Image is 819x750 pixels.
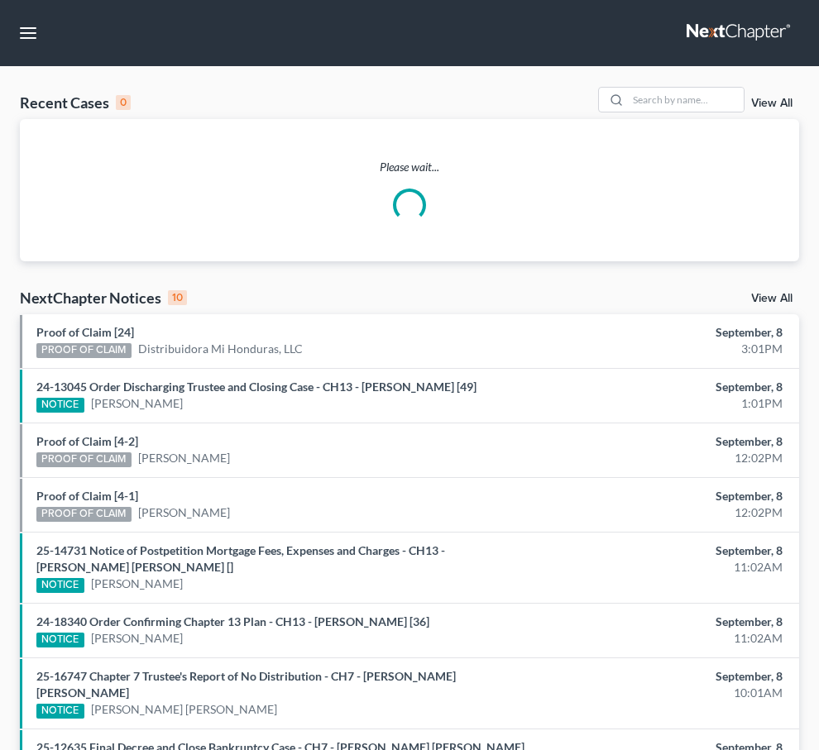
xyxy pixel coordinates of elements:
[545,559,783,576] div: 11:02AM
[545,542,783,559] div: September, 8
[36,578,84,593] div: NOTICE
[20,288,187,308] div: NextChapter Notices
[36,434,138,448] a: Proof of Claim [4-2]
[545,395,783,412] div: 1:01PM
[138,504,230,521] a: [PERSON_NAME]
[36,543,445,574] a: 25-14731 Notice of Postpetition Mortgage Fees, Expenses and Charges - CH13 - [PERSON_NAME] [PERSO...
[36,398,84,413] div: NOTICE
[20,93,131,112] div: Recent Cases
[545,668,783,685] div: September, 8
[36,633,84,647] div: NOTICE
[36,343,132,358] div: PROOF OF CLAIM
[91,395,183,412] a: [PERSON_NAME]
[36,489,138,503] a: Proof of Claim [4-1]
[545,504,783,521] div: 12:02PM
[91,701,277,718] a: [PERSON_NAME] [PERSON_NAME]
[36,614,429,628] a: 24-18340 Order Confirming Chapter 13 Plan - CH13 - [PERSON_NAME] [36]
[20,159,799,175] p: Please wait...
[36,669,456,700] a: 25-16747 Chapter 7 Trustee's Report of No Distribution - CH7 - [PERSON_NAME] [PERSON_NAME]
[36,507,132,522] div: PROOF OF CLAIM
[91,630,183,647] a: [PERSON_NAME]
[751,98,793,109] a: View All
[138,450,230,466] a: [PERSON_NAME]
[545,324,783,341] div: September, 8
[545,488,783,504] div: September, 8
[36,704,84,719] div: NOTICE
[545,630,783,647] div: 11:02AM
[545,433,783,450] div: September, 8
[36,325,134,339] a: Proof of Claim [24]
[36,452,132,467] div: PROOF OF CLAIM
[116,95,131,110] div: 0
[36,380,477,394] a: 24-13045 Order Discharging Trustee and Closing Case - CH13 - [PERSON_NAME] [49]
[138,341,303,357] a: Distribuidora Mi Honduras, LLC
[168,290,187,305] div: 10
[545,614,783,630] div: September, 8
[545,341,783,357] div: 3:01PM
[751,293,793,304] a: View All
[545,450,783,466] div: 12:02PM
[628,88,744,112] input: Search by name...
[545,379,783,395] div: September, 8
[545,685,783,701] div: 10:01AM
[91,576,183,592] a: [PERSON_NAME]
